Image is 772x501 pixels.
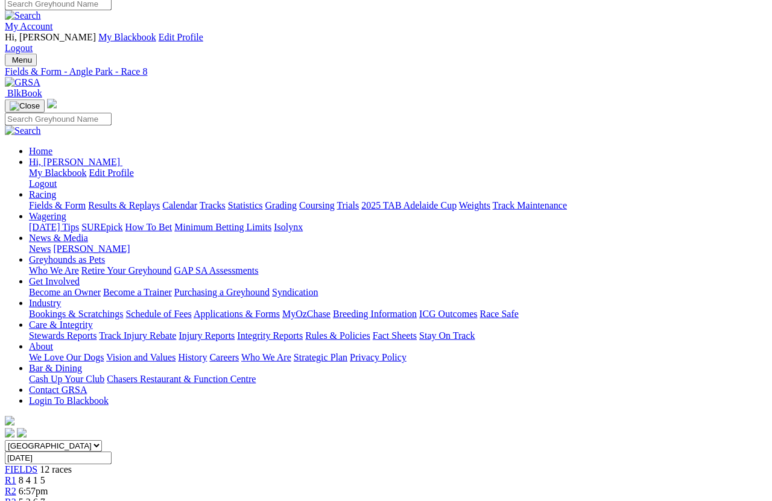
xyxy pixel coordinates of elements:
a: Track Maintenance [493,200,567,210]
a: Fields & Form - Angle Park - Race 8 [5,66,767,77]
a: How To Bet [125,222,172,232]
input: Search [5,113,112,125]
div: Industry [29,309,767,320]
a: Contact GRSA [29,385,87,395]
span: 8 4 1 5 [19,475,45,485]
a: SUREpick [81,222,122,232]
a: History [178,352,207,362]
a: Edit Profile [89,168,134,178]
a: Greyhounds as Pets [29,254,105,265]
a: Fields & Form [29,200,86,210]
div: Racing [29,200,767,211]
a: Results & Replays [88,200,160,210]
a: Fact Sheets [373,330,417,341]
img: logo-grsa-white.png [47,99,57,109]
div: My Account [5,32,767,54]
a: Become a Trainer [103,287,172,297]
a: Calendar [162,200,197,210]
a: R2 [5,486,16,496]
span: Hi, [PERSON_NAME] [5,32,96,42]
a: Strategic Plan [294,352,347,362]
span: Menu [12,55,32,65]
a: My Blackbook [29,168,87,178]
a: Applications & Forms [194,309,280,319]
a: Cash Up Your Club [29,374,104,384]
a: Logout [5,43,33,53]
a: Edit Profile [159,32,203,42]
span: 12 races [40,464,72,474]
a: Stewards Reports [29,330,96,341]
img: Close [10,101,40,111]
a: About [29,341,53,351]
img: Search [5,125,41,136]
span: Hi, [PERSON_NAME] [29,157,120,167]
a: ICG Outcomes [419,309,477,319]
a: Schedule of Fees [125,309,191,319]
a: Breeding Information [333,309,417,319]
a: Chasers Restaurant & Function Centre [107,374,256,384]
a: R1 [5,475,16,485]
a: Login To Blackbook [29,395,109,406]
a: Careers [209,352,239,362]
a: [DATE] Tips [29,222,79,232]
a: Injury Reports [179,330,235,341]
a: Wagering [29,211,66,221]
a: Privacy Policy [350,352,407,362]
span: 6:57pm [19,486,48,496]
a: Logout [29,178,57,189]
a: Who We Are [241,352,291,362]
a: My Account [5,21,53,31]
a: Statistics [228,200,263,210]
a: Get Involved [29,276,80,286]
a: GAP SA Assessments [174,265,259,276]
input: Select date [5,452,112,464]
span: BlkBook [7,88,42,98]
a: News [29,244,51,254]
a: Track Injury Rebate [99,330,176,341]
a: Hi, [PERSON_NAME] [29,157,122,167]
a: Bar & Dining [29,363,82,373]
div: News & Media [29,244,767,254]
button: Toggle navigation [5,99,45,113]
div: About [29,352,767,363]
a: BlkBook [5,88,42,98]
a: MyOzChase [282,309,331,319]
a: Stay On Track [419,330,475,341]
a: Racing [29,189,56,200]
a: Grading [265,200,297,210]
a: My Blackbook [98,32,156,42]
img: twitter.svg [17,428,27,438]
a: 2025 TAB Adelaide Cup [361,200,457,210]
img: facebook.svg [5,428,14,438]
div: Hi, [PERSON_NAME] [29,168,767,189]
a: Isolynx [274,222,303,232]
a: Rules & Policies [305,330,370,341]
a: Home [29,146,52,156]
div: Get Involved [29,287,767,298]
a: Retire Your Greyhound [81,265,172,276]
a: Minimum Betting Limits [174,222,271,232]
a: Vision and Values [106,352,176,362]
button: Toggle navigation [5,54,37,66]
a: Become an Owner [29,287,101,297]
a: Purchasing a Greyhound [174,287,270,297]
div: Care & Integrity [29,330,767,341]
a: Integrity Reports [237,330,303,341]
div: Bar & Dining [29,374,767,385]
a: We Love Our Dogs [29,352,104,362]
a: Coursing [299,200,335,210]
a: Syndication [272,287,318,297]
a: FIELDS [5,464,37,474]
img: GRSA [5,77,40,88]
a: [PERSON_NAME] [53,244,130,254]
img: logo-grsa-white.png [5,416,14,426]
a: Tracks [200,200,226,210]
img: Search [5,10,41,21]
a: Trials [337,200,359,210]
a: Industry [29,298,61,308]
a: Weights [459,200,490,210]
a: Care & Integrity [29,320,93,330]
